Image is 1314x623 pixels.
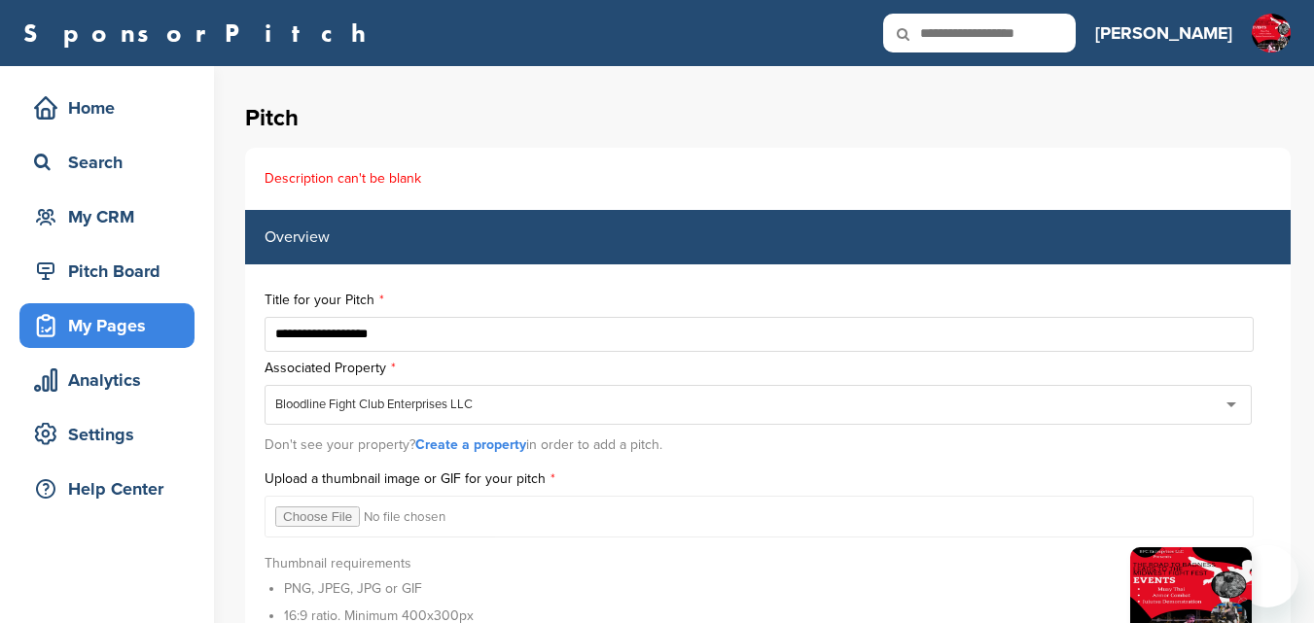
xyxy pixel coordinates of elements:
[29,363,195,398] div: Analytics
[29,90,195,125] div: Home
[19,86,195,130] a: Home
[265,472,1271,486] label: Upload a thumbnail image or GIF for your pitch
[284,578,474,599] li: PNG, JPEG, JPG or GIF
[275,396,473,413] div: Bloodline Fight Club Enterprises LLC
[29,254,195,289] div: Pitch Board
[1236,545,1298,607] iframe: Button to launch messaging window
[19,467,195,511] a: Help Center
[265,167,1271,190] div: Description can't be blank
[29,417,195,452] div: Settings
[19,194,195,239] a: My CRM
[29,145,195,180] div: Search
[19,358,195,402] a: Analytics
[265,428,1271,463] div: Don't see your property? in order to add a pitch.
[19,140,195,185] a: Search
[23,20,378,46] a: SponsorPitch
[415,436,526,453] a: Create a property
[29,471,195,506] div: Help Center
[245,101,1291,136] h1: Pitch
[265,229,330,245] label: Overview
[265,362,1271,375] label: Associated Property
[1095,19,1232,47] h3: [PERSON_NAME]
[19,412,195,457] a: Settings
[265,294,1271,307] label: Title for your Pitch
[19,249,195,294] a: Pitch Board
[29,199,195,234] div: My CRM
[29,308,195,343] div: My Pages
[1252,14,1291,64] img: 1aff82cd 84d8 443d af1d a095d732faaf (1)
[1095,12,1232,54] a: [PERSON_NAME]
[19,303,195,348] a: My Pages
